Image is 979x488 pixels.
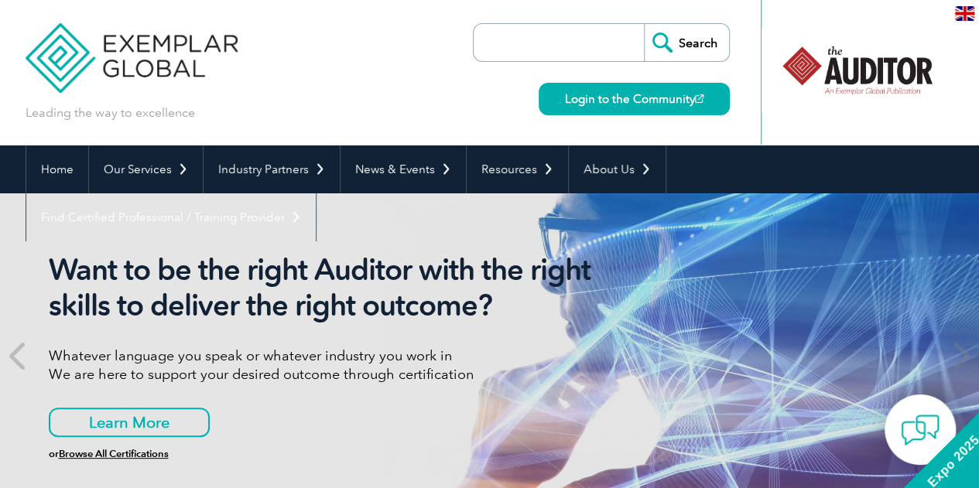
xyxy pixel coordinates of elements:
a: Home [26,145,88,193]
a: About Us [569,145,666,193]
a: Learn More [49,408,210,437]
p: Leading the way to excellence [26,104,195,121]
input: Search [644,24,729,61]
p: Whatever language you speak or whatever industry you work in We are here to support your desired ... [49,346,629,384]
a: Our Services [89,145,203,193]
a: Login to the Community [539,83,730,115]
a: Find Certified Professional / Training Provider [26,193,316,241]
img: open_square.png [695,94,703,103]
a: News & Events [341,145,466,193]
img: contact-chat.png [901,411,940,449]
h2: Want to be the right Auditor with the right skills to deliver the right outcome? [49,252,629,323]
a: Browse All Certifications [59,448,169,459]
a: Resources [467,145,568,193]
img: en [955,6,974,21]
a: Industry Partners [204,145,340,193]
h6: or [49,449,629,459]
